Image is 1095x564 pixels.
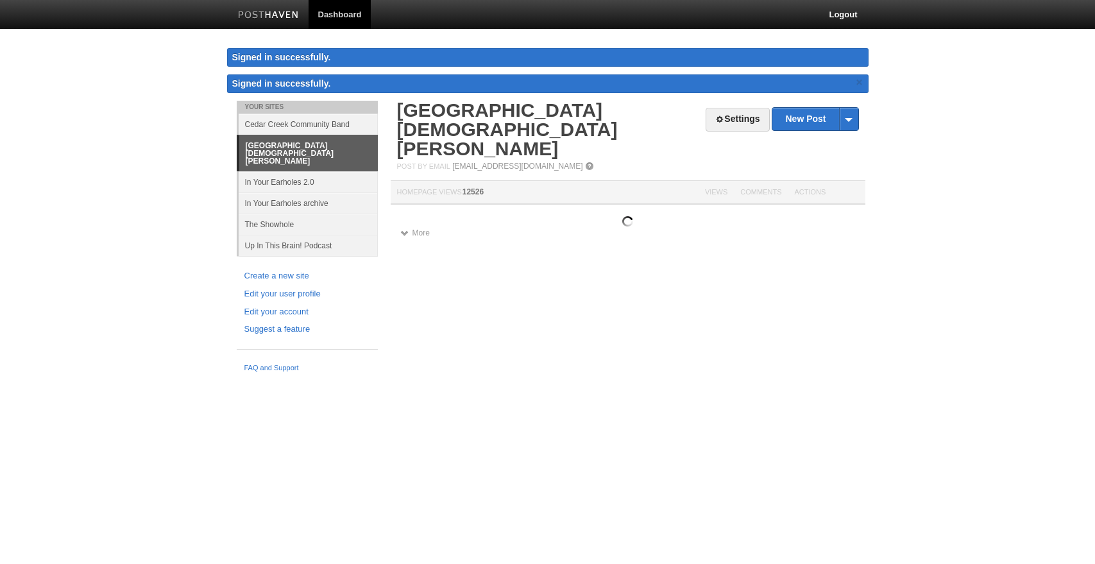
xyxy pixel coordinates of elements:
[788,181,865,205] th: Actions
[244,323,370,336] a: Suggest a feature
[244,287,370,301] a: Edit your user profile
[391,181,699,205] th: Homepage Views
[244,363,370,374] a: FAQ and Support
[244,269,370,283] a: Create a new site
[232,78,331,89] span: Signed in successfully.
[772,108,858,130] a: New Post
[239,135,378,171] a: [GEOGRAPHIC_DATA][DEMOGRAPHIC_DATA][PERSON_NAME]
[397,99,618,159] a: [GEOGRAPHIC_DATA][DEMOGRAPHIC_DATA][PERSON_NAME]
[397,162,450,170] span: Post by Email
[854,74,865,90] a: ×
[239,214,378,235] a: The Showhole
[237,101,378,114] li: Your Sites
[227,48,869,67] div: Signed in successfully.
[734,181,788,205] th: Comments
[400,228,430,237] a: More
[239,114,378,135] a: Cedar Creek Community Band
[452,162,582,171] a: [EMAIL_ADDRESS][DOMAIN_NAME]
[244,305,370,319] a: Edit your account
[239,235,378,256] a: Up In This Brain! Podcast
[706,108,769,132] a: Settings
[239,171,378,192] a: In Your Earholes 2.0
[622,216,633,226] img: loading.gif
[238,11,299,21] img: Posthaven-bar
[463,187,484,196] span: 12526
[239,192,378,214] a: In Your Earholes archive
[699,181,734,205] th: Views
